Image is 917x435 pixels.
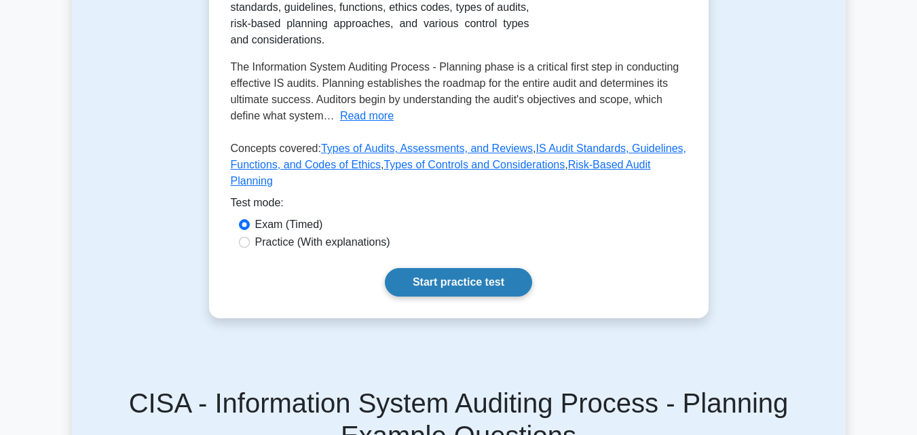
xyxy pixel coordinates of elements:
div: Test mode: [231,195,687,216]
a: Types of Controls and Considerations [383,159,565,170]
span: The Information System Auditing Process - Planning phase is a critical first step in conducting e... [231,61,679,121]
label: Exam (Timed) [255,216,323,233]
a: Start practice test [385,268,532,297]
a: Types of Audits, Assessments, and Reviews [321,143,533,154]
label: Practice (With explanations) [255,234,390,250]
p: Concepts covered: , , , [231,140,687,195]
button: Read more [340,108,394,124]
